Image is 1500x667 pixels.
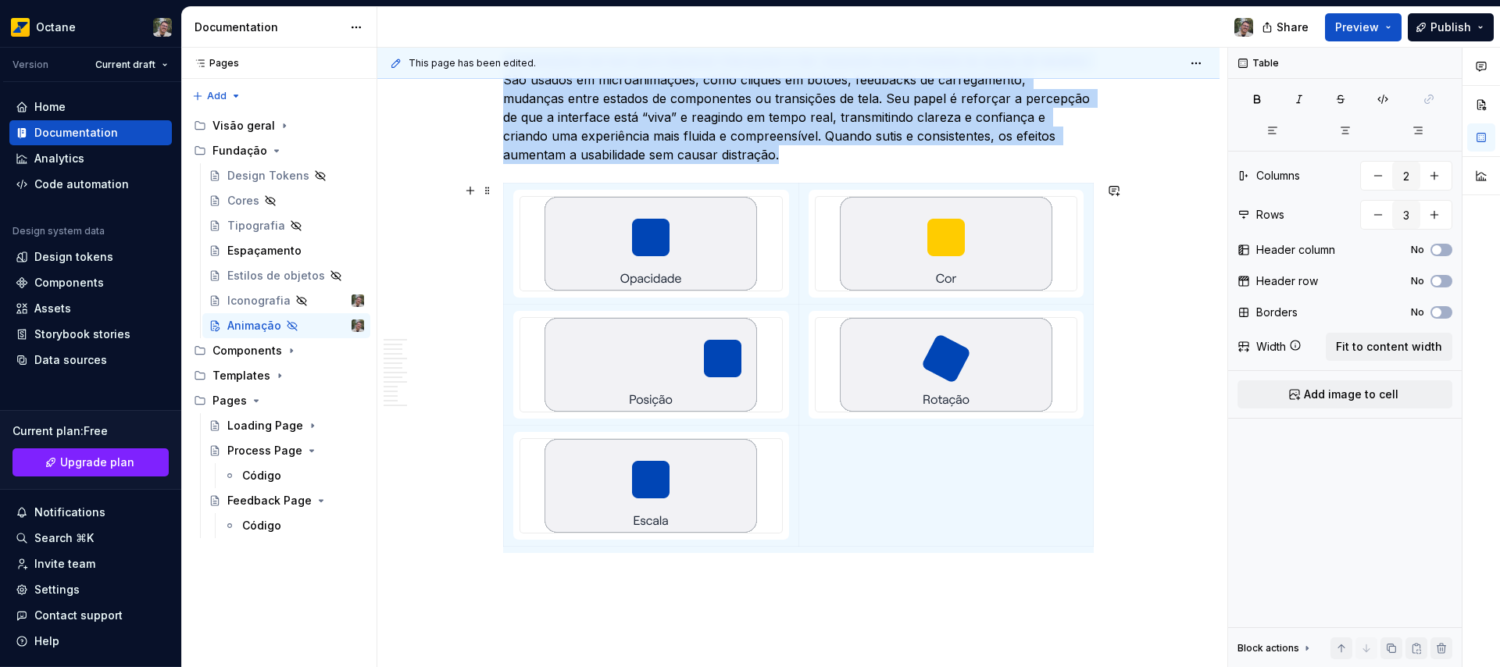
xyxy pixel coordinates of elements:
div: Pages [212,393,247,408]
a: IconografiaTiago [202,288,370,313]
a: Loading Page [202,413,370,438]
div: Borders [1256,305,1298,320]
div: Animação [227,318,281,333]
div: Octane [36,20,76,35]
span: Upgrade plan [60,455,134,470]
img: e8093afa-4b23-4413-bf51-00cde92dbd3f.png [11,18,30,37]
img: Tiago [153,18,172,37]
div: Rows [1256,207,1284,223]
div: Templates [212,368,270,383]
div: Loading Page [227,418,303,433]
button: Current draft [88,54,175,76]
div: Current plan : Free [12,423,169,439]
div: Columns [1256,168,1300,184]
span: Preview [1335,20,1379,35]
div: Search ⌘K [34,530,94,546]
div: Código [242,468,281,483]
button: Contact support [9,603,172,628]
button: Share [1254,13,1319,41]
div: Process Page [227,443,302,458]
p: As transições servem para destacar interações e dar resposta visual imediata às ações do usuário.... [503,52,1094,164]
div: Code automation [34,177,129,192]
div: Pages [187,388,370,413]
a: Process Page [202,438,370,463]
img: 9171bcae-2112-4533-baf5-92b14d3722db.gif [840,197,1052,291]
div: Espaçamento [227,243,302,259]
a: Feedback Page [202,488,370,513]
a: Documentation [9,120,172,145]
div: Components [34,275,104,291]
a: Analytics [9,146,172,171]
a: Storybook stories [9,322,172,347]
button: Notifications [9,500,172,525]
div: Invite team [34,556,95,572]
div: Page tree [187,113,370,538]
div: Fundação [212,143,267,159]
label: No [1411,244,1424,256]
a: Código [217,463,370,488]
div: Tipografia [227,218,285,234]
div: Contact support [34,608,123,623]
div: Pages [187,57,239,70]
span: Fit to content width [1336,339,1442,355]
img: Tiago [352,294,364,307]
a: Código [217,513,370,538]
a: Settings [9,577,172,602]
div: Visão geral [212,118,275,134]
div: Cores [227,193,259,209]
a: Design Tokens [202,163,370,188]
span: Publish [1430,20,1471,35]
div: Home [34,99,66,115]
button: Help [9,629,172,654]
span: This page has been edited. [409,57,536,70]
div: Settings [34,582,80,597]
div: Templates [187,363,370,388]
a: Design tokens [9,244,172,269]
div: Estilos de objetos [227,268,325,284]
div: Version [12,59,48,71]
img: cdd98795-5701-4ca2-afe9-af2f912ba390.gif [545,197,757,291]
a: Data sources [9,348,172,373]
div: Notifications [34,505,105,520]
img: Tiago [352,319,364,332]
div: Assets [34,301,71,316]
label: No [1411,275,1424,287]
span: Add [207,90,227,102]
div: Components [187,338,370,363]
div: Visão geral [187,113,370,138]
a: AnimaçãoTiago [202,313,370,338]
div: Block actions [1237,637,1313,659]
img: 51d03b41-2821-46ab-9b14-aa188582c83d.gif [545,439,757,533]
a: Upgrade plan [12,448,169,476]
a: Estilos de objetos [202,263,370,288]
a: Invite team [9,551,172,576]
button: Fit to content width [1326,333,1452,361]
a: Code automation [9,172,172,197]
div: Components [212,343,282,358]
button: Publish [1408,13,1494,41]
div: Design tokens [34,249,113,265]
a: Espaçamento [202,238,370,263]
a: Home [9,95,172,119]
button: Preview [1325,13,1402,41]
span: Add image to cell [1304,387,1398,402]
div: Documentation [34,125,118,141]
button: Search ⌘K [9,526,172,551]
a: Assets [9,296,172,321]
button: OctaneTiago [3,10,178,44]
a: Cores [202,188,370,213]
div: Design system data [12,225,105,237]
label: No [1411,306,1424,319]
div: Header column [1256,242,1335,258]
a: Tipografia [202,213,370,238]
div: Block actions [1237,642,1299,655]
div: Data sources [34,352,107,368]
div: Código [242,518,281,533]
div: Design Tokens [227,168,309,184]
button: Add [187,85,246,107]
button: Add image to cell [1237,380,1452,408]
div: Feedback Page [227,493,312,508]
a: Components [9,270,172,295]
span: Current draft [95,59,155,71]
div: Help [34,633,59,649]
